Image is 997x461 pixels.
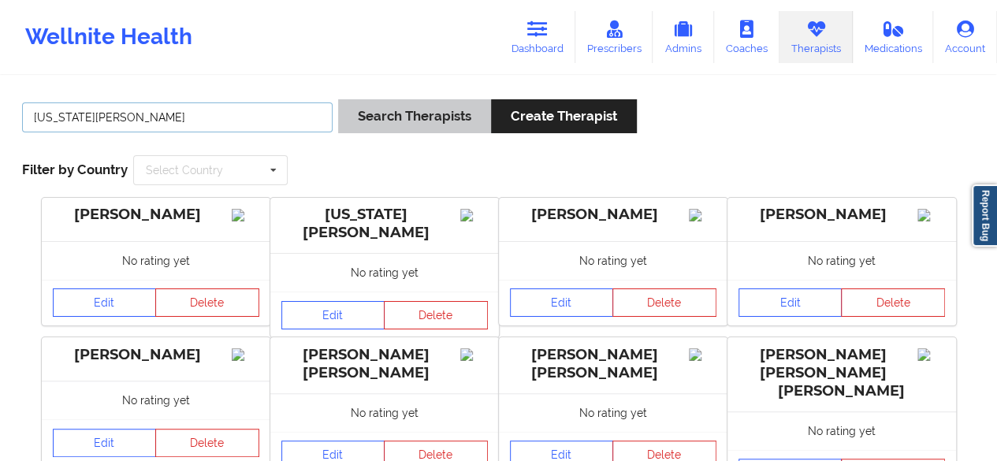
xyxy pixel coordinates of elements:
[281,206,488,242] div: [US_STATE][PERSON_NAME]
[510,206,716,224] div: [PERSON_NAME]
[22,162,128,177] span: Filter by Country
[42,381,270,419] div: No rating yet
[232,209,259,221] img: Image%2Fplaceholer-image.png
[917,348,945,361] img: Image%2Fplaceholer-image.png
[281,301,385,329] a: Edit
[155,288,259,317] button: Delete
[270,393,499,432] div: No rating yet
[491,99,637,133] button: Create Therapist
[232,348,259,361] img: Image%2Fplaceholer-image.png
[738,288,843,317] a: Edit
[853,11,934,63] a: Medications
[155,429,259,457] button: Delete
[917,209,945,221] img: Image%2Fplaceholer-image.png
[460,348,488,361] img: Image%2Fplaceholer-image.png
[53,429,157,457] a: Edit
[146,165,223,176] div: Select Country
[653,11,714,63] a: Admins
[689,209,716,221] img: Image%2Fplaceholer-image.png
[933,11,997,63] a: Account
[384,301,488,329] button: Delete
[841,288,945,317] button: Delete
[779,11,853,63] a: Therapists
[738,206,945,224] div: [PERSON_NAME]
[499,393,727,432] div: No rating yet
[499,241,727,280] div: No rating yet
[53,288,157,317] a: Edit
[510,346,716,382] div: [PERSON_NAME] [PERSON_NAME]
[612,288,716,317] button: Delete
[42,241,270,280] div: No rating yet
[727,411,956,450] div: No rating yet
[689,348,716,361] img: Image%2Fplaceholer-image.png
[460,209,488,221] img: Image%2Fplaceholer-image.png
[270,253,499,292] div: No rating yet
[575,11,653,63] a: Prescribers
[510,288,614,317] a: Edit
[281,346,488,382] div: [PERSON_NAME] [PERSON_NAME]
[53,206,259,224] div: [PERSON_NAME]
[972,184,997,247] a: Report Bug
[738,346,945,400] div: [PERSON_NAME] [PERSON_NAME] [PERSON_NAME]
[500,11,575,63] a: Dashboard
[714,11,779,63] a: Coaches
[727,241,956,280] div: No rating yet
[22,102,333,132] input: Search Keywords
[338,99,491,133] button: Search Therapists
[53,346,259,364] div: [PERSON_NAME]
